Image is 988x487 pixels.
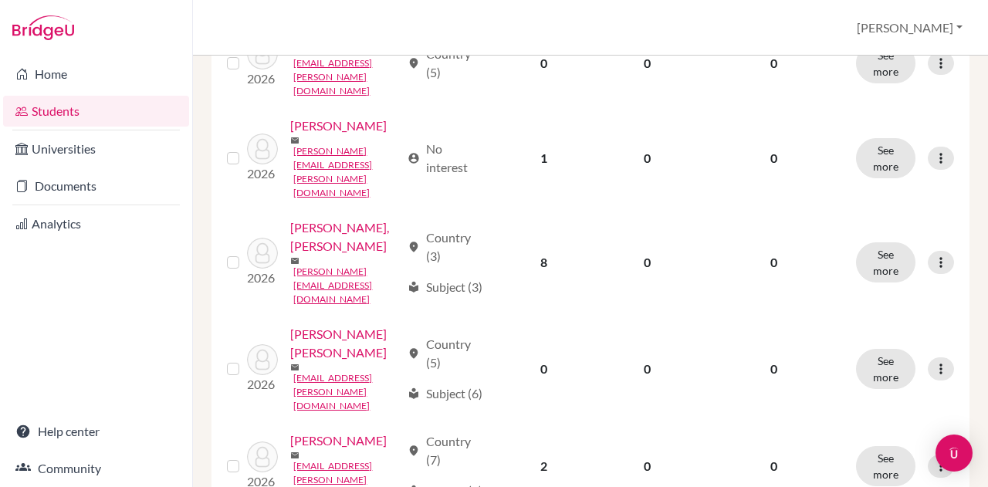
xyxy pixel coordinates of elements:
p: 2026 [247,164,278,183]
div: Country (7) [408,432,484,469]
a: [PERSON_NAME] [PERSON_NAME] [290,325,400,362]
p: 0 [710,360,837,378]
span: mail [290,451,299,460]
a: Home [3,59,189,90]
p: 0 [710,54,837,73]
img: Mirchandani, Nayna [247,134,278,164]
td: 8 [493,209,594,316]
td: 1 [493,107,594,209]
button: See more [856,349,915,389]
img: Modyani, Aashish [247,238,278,269]
p: 0 [710,457,837,475]
a: Analytics [3,208,189,239]
a: Documents [3,171,189,201]
a: [PERSON_NAME] [290,431,387,450]
td: 0 [594,107,701,209]
div: Subject (6) [408,384,482,403]
a: Universities [3,134,189,164]
a: Students [3,96,189,127]
button: See more [856,43,915,83]
div: Country (5) [408,335,484,372]
span: location_on [408,347,420,360]
span: location_on [408,57,420,69]
span: location_on [408,241,420,253]
button: See more [856,138,915,178]
a: [EMAIL_ADDRESS][PERSON_NAME][DOMAIN_NAME] [293,371,400,413]
div: No interest [408,140,484,177]
span: mail [290,256,299,265]
button: [PERSON_NAME] [850,13,969,42]
span: mail [290,363,299,372]
td: 0 [594,316,701,422]
span: local_library [408,281,420,293]
img: Nandwani, Amara [247,441,278,472]
div: Subject (3) [408,278,482,296]
p: 2026 [247,69,278,88]
a: [PERSON_NAME][EMAIL_ADDRESS][DOMAIN_NAME] [293,265,400,306]
span: mail [290,136,299,145]
span: mail [290,48,299,57]
button: See more [856,242,915,282]
div: Country (3) [408,228,484,265]
img: Morett Lum, Emelie [247,344,278,375]
span: local_library [408,387,420,400]
span: account_circle [408,152,420,164]
p: 0 [710,149,837,167]
p: 0 [710,253,837,272]
img: Bridge-U [12,15,74,40]
a: [PERSON_NAME] [290,117,387,135]
p: 2026 [247,269,278,287]
td: 0 [493,316,594,422]
td: 0 [594,19,701,107]
a: Community [3,453,189,484]
p: 2026 [247,375,278,394]
span: location_on [408,445,420,457]
td: 0 [493,19,594,107]
a: Help center [3,416,189,447]
div: Open Intercom Messenger [936,435,973,472]
div: Country (5) [408,45,484,82]
td: 0 [594,209,701,316]
button: See more [856,446,915,486]
a: [PERSON_NAME], [PERSON_NAME] [290,218,400,255]
a: [PERSON_NAME][EMAIL_ADDRESS][PERSON_NAME][DOMAIN_NAME] [293,144,400,200]
a: [EMAIL_ADDRESS][PERSON_NAME][DOMAIN_NAME] [293,56,400,98]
